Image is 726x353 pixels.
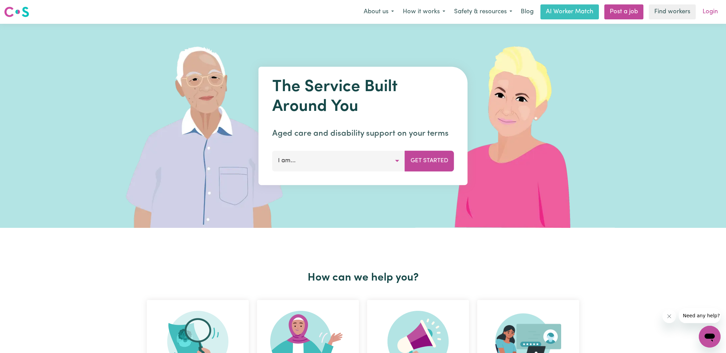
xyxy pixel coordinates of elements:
a: Login [698,4,722,19]
button: I am... [272,151,405,171]
a: Find workers [649,4,696,19]
button: About us [359,5,398,19]
a: Blog [517,4,538,19]
h2: How can we help you? [143,271,583,284]
img: Careseekers logo [4,6,29,18]
iframe: Close message [662,309,676,323]
button: How it works [398,5,450,19]
button: Safety & resources [450,5,517,19]
iframe: Button to launch messaging window [699,326,721,348]
button: Get Started [405,151,454,171]
p: Aged care and disability support on your terms [272,128,454,140]
h1: The Service Built Around You [272,78,454,117]
iframe: Message from company [679,308,721,323]
a: AI Worker Match [540,4,599,19]
a: Post a job [604,4,643,19]
a: Careseekers logo [4,4,29,20]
